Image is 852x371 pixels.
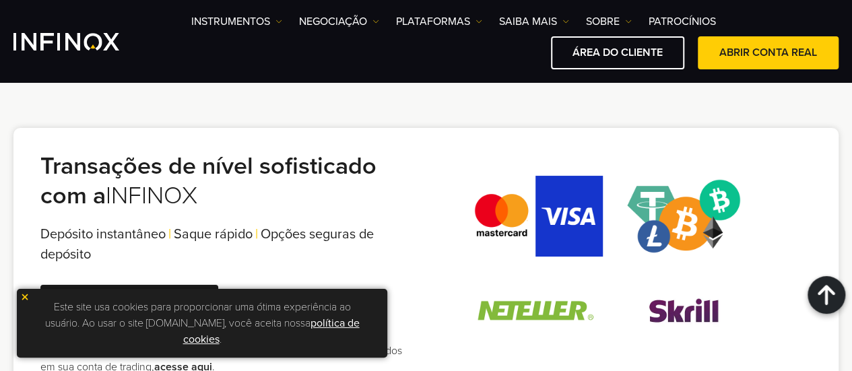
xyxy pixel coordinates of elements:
strong: Transações de nível sofisticado com a [40,151,376,210]
img: crypto_solution.webp [616,176,751,257]
a: NEGOCIAÇÃO [299,13,379,30]
img: yellow close icon [20,292,30,302]
img: skrill.webp [616,270,751,351]
a: Patrocínios [649,13,716,30]
img: credit_card.webp [468,176,603,257]
a: SOBRE [586,13,632,30]
a: Saiba mais [499,13,569,30]
h2: INFINOX [40,151,407,211]
span: Depósito instantâneo [40,226,166,242]
a: INFINOX Logo [13,33,151,50]
p: Este site usa cookies para proporcionar uma ótima experiência ao usuário. Ao usar o site [DOMAIN_... [24,296,381,351]
span: | [168,226,171,242]
a: PLATAFORMAS [396,13,482,30]
span: | [255,226,258,242]
a: Instrumentos [191,13,282,30]
img: neteller.webp [468,270,603,351]
span: Saque rápido [174,226,253,242]
a: ABRIR CONTA REAL [698,36,839,69]
a: ÁREA DO CLIENTE [551,36,684,69]
span: Opções seguras de depósito [40,226,374,263]
a: MÉTODOS DE PAGAMENTO [40,285,218,318]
